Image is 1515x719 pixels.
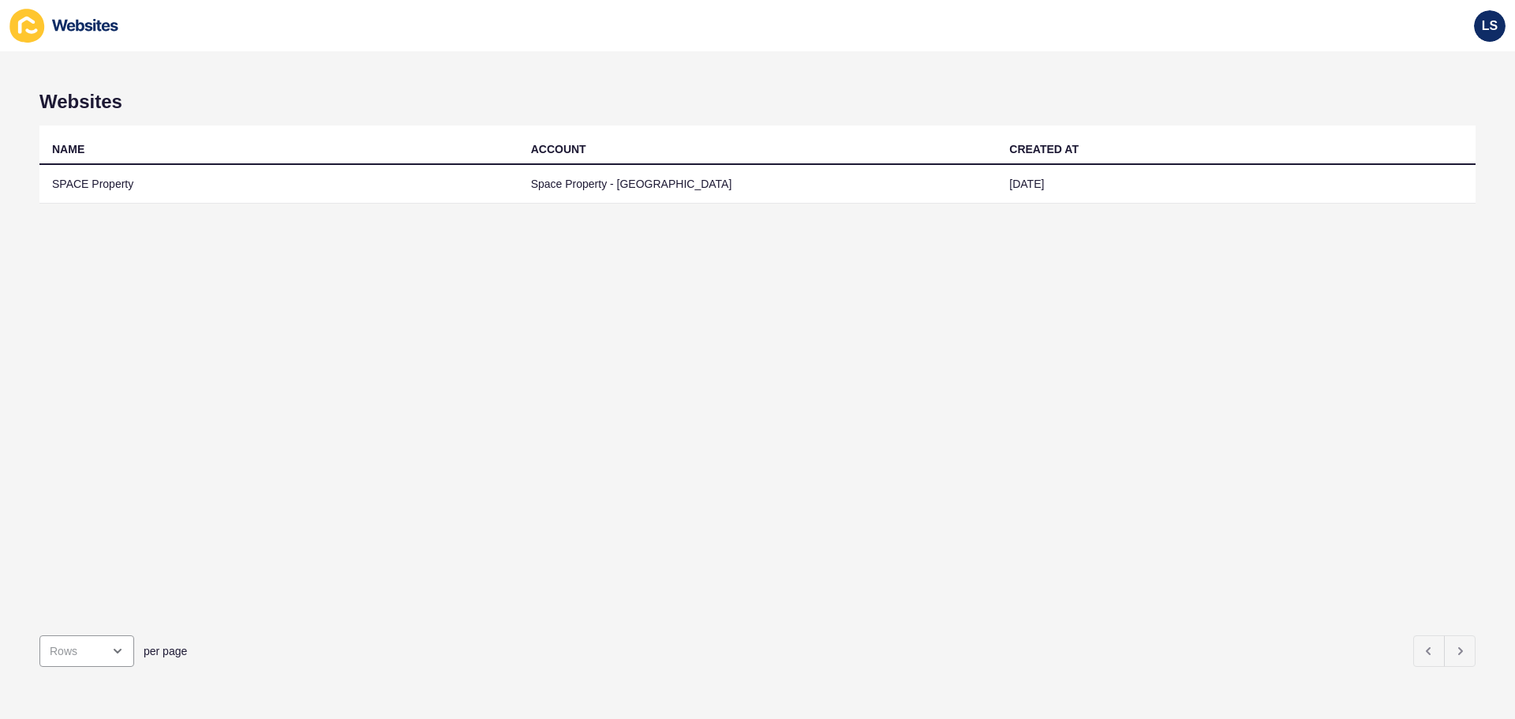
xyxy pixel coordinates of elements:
[144,643,187,659] span: per page
[531,141,586,157] div: ACCOUNT
[1482,18,1498,34] span: LS
[1009,141,1079,157] div: CREATED AT
[52,141,84,157] div: NAME
[39,635,134,667] div: open menu
[997,165,1476,204] td: [DATE]
[518,165,997,204] td: Space Property - [GEOGRAPHIC_DATA]
[39,165,518,204] td: SPACE Property
[39,91,1476,113] h1: Websites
